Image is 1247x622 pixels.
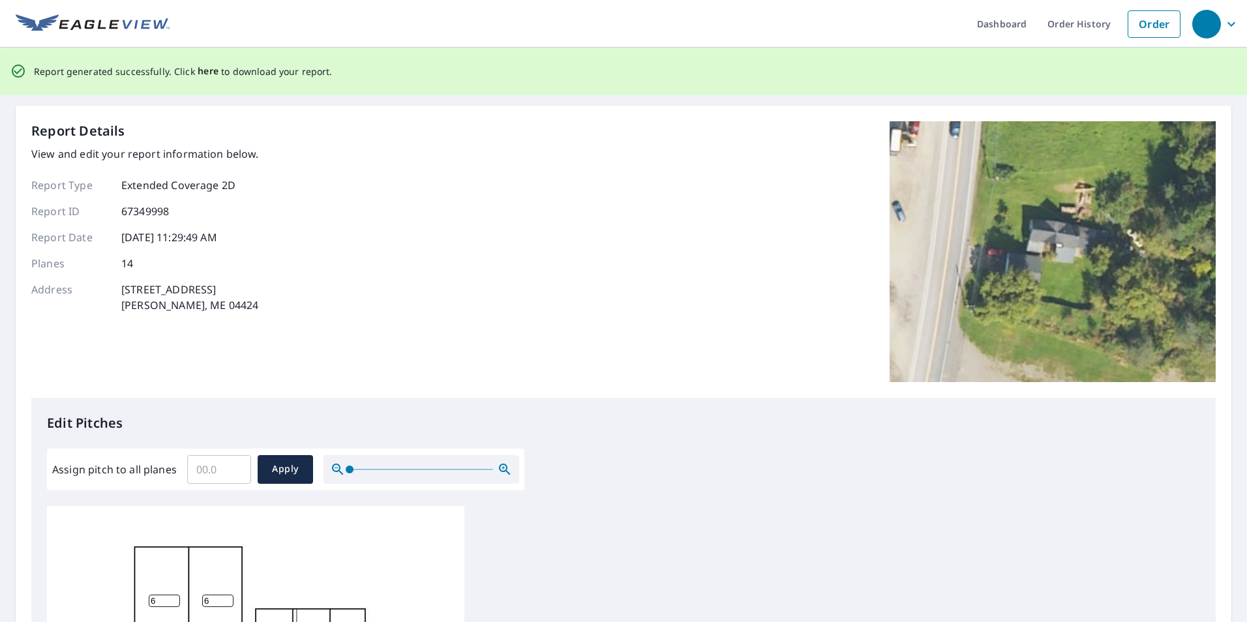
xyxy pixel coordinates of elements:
[187,451,251,488] input: 00.0
[31,256,110,271] p: Planes
[198,63,219,80] button: here
[890,121,1216,382] img: Top image
[16,14,170,34] img: EV Logo
[52,462,177,477] label: Assign pitch to all planes
[31,146,259,162] p: View and edit your report information below.
[258,455,313,484] button: Apply
[121,282,258,313] p: [STREET_ADDRESS] [PERSON_NAME], ME 04424
[31,230,110,245] p: Report Date
[121,256,133,271] p: 14
[31,282,110,313] p: Address
[31,121,125,141] p: Report Details
[121,203,169,219] p: 67349998
[1128,10,1180,38] a: Order
[31,177,110,193] p: Report Type
[268,461,303,477] span: Apply
[121,230,217,245] p: [DATE] 11:29:49 AM
[47,413,1200,433] p: Edit Pitches
[121,177,235,193] p: Extended Coverage 2D
[31,203,110,219] p: Report ID
[34,63,333,80] p: Report generated successfully. Click to download your report.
